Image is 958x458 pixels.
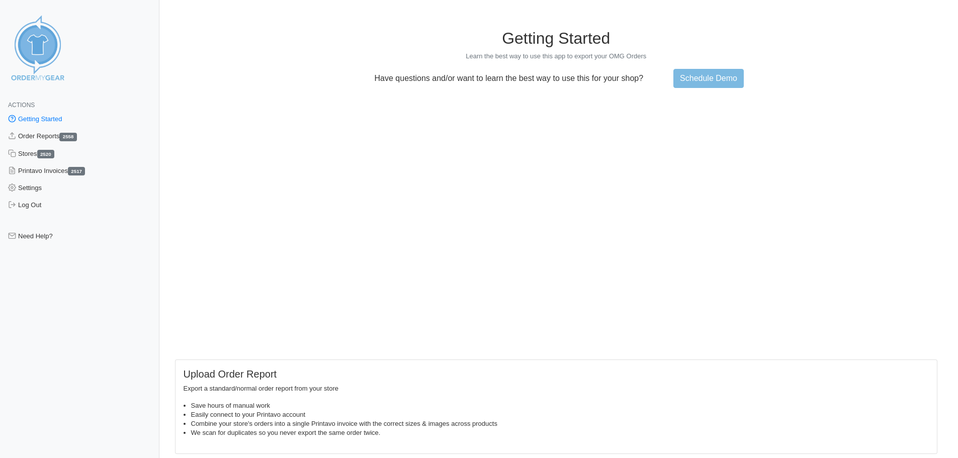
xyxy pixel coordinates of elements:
[68,167,85,175] span: 2517
[175,29,938,48] h1: Getting Started
[175,52,938,61] p: Learn the best way to use this app to export your OMG Orders
[59,133,76,141] span: 2558
[191,401,929,410] li: Save hours of manual work
[191,428,929,437] li: We scan for duplicates so you never export the same order twice.
[673,69,744,88] a: Schedule Demo
[184,384,929,393] p: Export a standard/normal order report from your store
[191,410,929,419] li: Easily connect to your Printavo account
[369,74,650,83] p: Have questions and/or want to learn the best way to use this for your shop?
[184,368,929,380] h5: Upload Order Report
[8,102,35,109] span: Actions
[191,419,929,428] li: Combine your store's orders into a single Printavo invoice with the correct sizes & images across...
[37,150,54,158] span: 2520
